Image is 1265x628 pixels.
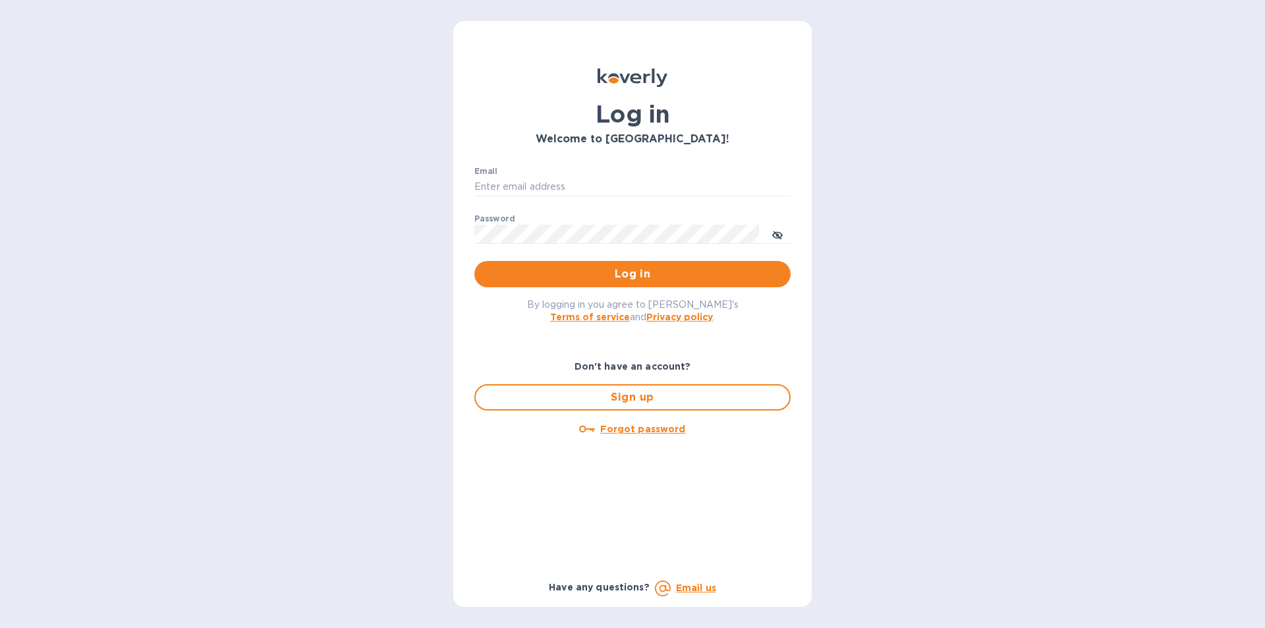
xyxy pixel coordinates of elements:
[474,167,497,175] label: Email
[474,100,791,128] h1: Log in
[676,583,716,593] a: Email us
[474,177,791,197] input: Enter email address
[550,312,630,322] a: Terms of service
[474,261,791,287] button: Log in
[575,361,691,372] b: Don't have an account?
[486,389,779,405] span: Sign up
[474,384,791,411] button: Sign up
[600,424,685,434] u: Forgot password
[474,215,515,223] label: Password
[474,133,791,146] h3: Welcome to [GEOGRAPHIC_DATA]!
[549,582,650,592] b: Have any questions?
[485,266,780,282] span: Log in
[527,299,739,322] span: By logging in you agree to [PERSON_NAME]'s and .
[646,312,713,322] a: Privacy policy
[764,221,791,247] button: toggle password visibility
[598,69,667,87] img: Koverly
